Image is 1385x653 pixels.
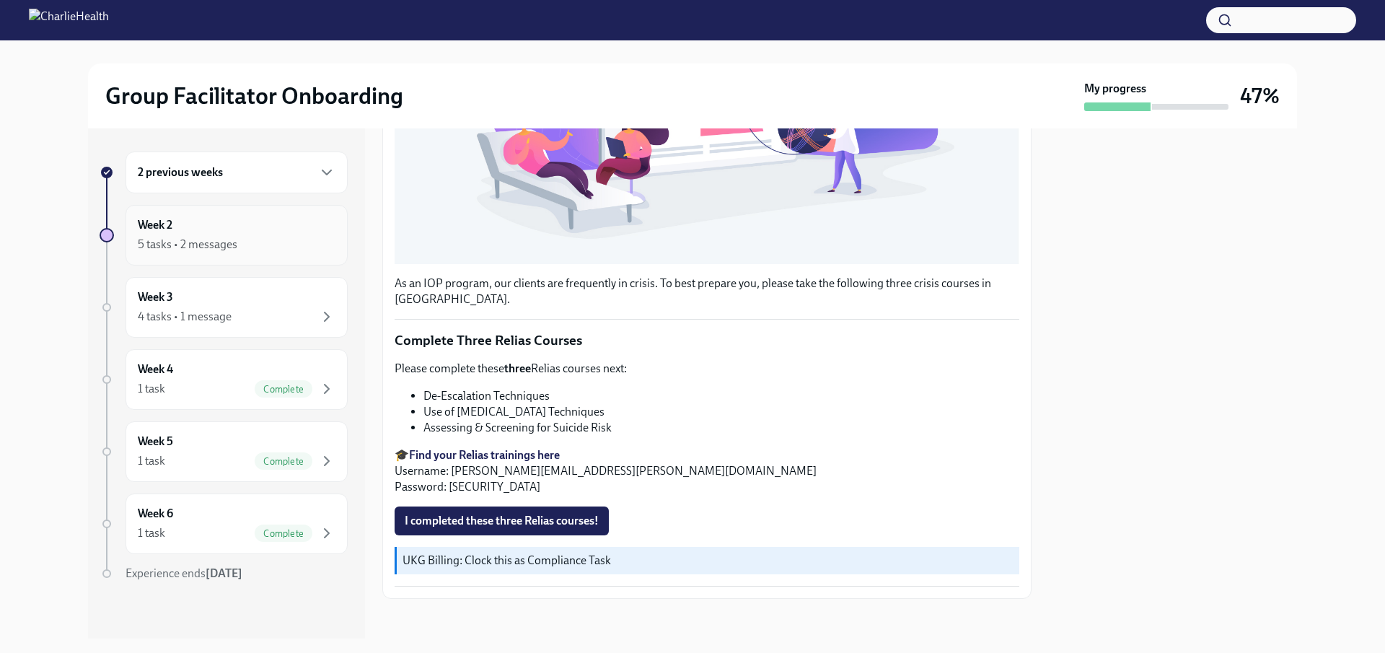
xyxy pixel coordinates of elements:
div: 5 tasks • 2 messages [138,237,237,253]
li: De-Escalation Techniques [423,388,1019,404]
a: Week 34 tasks • 1 message [100,277,348,338]
a: Week 41 taskComplete [100,349,348,410]
li: Assessing & Screening for Suicide Risk [423,420,1019,436]
a: Week 25 tasks • 2 messages [100,205,348,266]
div: 4 tasks • 1 message [138,309,232,325]
span: I completed these three Relias courses! [405,514,599,528]
strong: [DATE] [206,566,242,580]
img: CharlieHealth [29,9,109,32]
span: Complete [255,528,312,539]
h6: Week 3 [138,289,173,305]
strong: three [504,361,531,375]
div: 2 previous weeks [126,152,348,193]
h2: Group Facilitator Onboarding [105,82,403,110]
h6: 2 previous weeks [138,165,223,180]
div: 1 task [138,381,165,397]
li: Use of [MEDICAL_DATA] Techniques [423,404,1019,420]
h6: Week 5 [138,434,173,450]
strong: My progress [1084,81,1146,97]
span: Experience ends [126,566,242,580]
div: 1 task [138,453,165,469]
h3: 47% [1240,83,1280,109]
a: Find your Relias trainings here [409,448,560,462]
button: I completed these three Relias courses! [395,507,609,535]
span: Complete [255,456,312,467]
div: 1 task [138,525,165,541]
h6: Week 6 [138,506,173,522]
p: Complete Three Relias Courses [395,331,1019,350]
p: UKG Billing: Clock this as Compliance Task [403,553,1014,569]
p: 🎓 Username: [PERSON_NAME][EMAIL_ADDRESS][PERSON_NAME][DOMAIN_NAME] Password: [SECURITY_DATA] [395,447,1019,495]
a: Week 61 taskComplete [100,494,348,554]
span: Complete [255,384,312,395]
h6: Week 4 [138,361,173,377]
a: Week 51 taskComplete [100,421,348,482]
p: As an IOP program, our clients are frequently in crisis. To best prepare you, please take the fol... [395,276,1019,307]
p: Please complete these Relias courses next: [395,361,1019,377]
h6: Week 2 [138,217,172,233]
